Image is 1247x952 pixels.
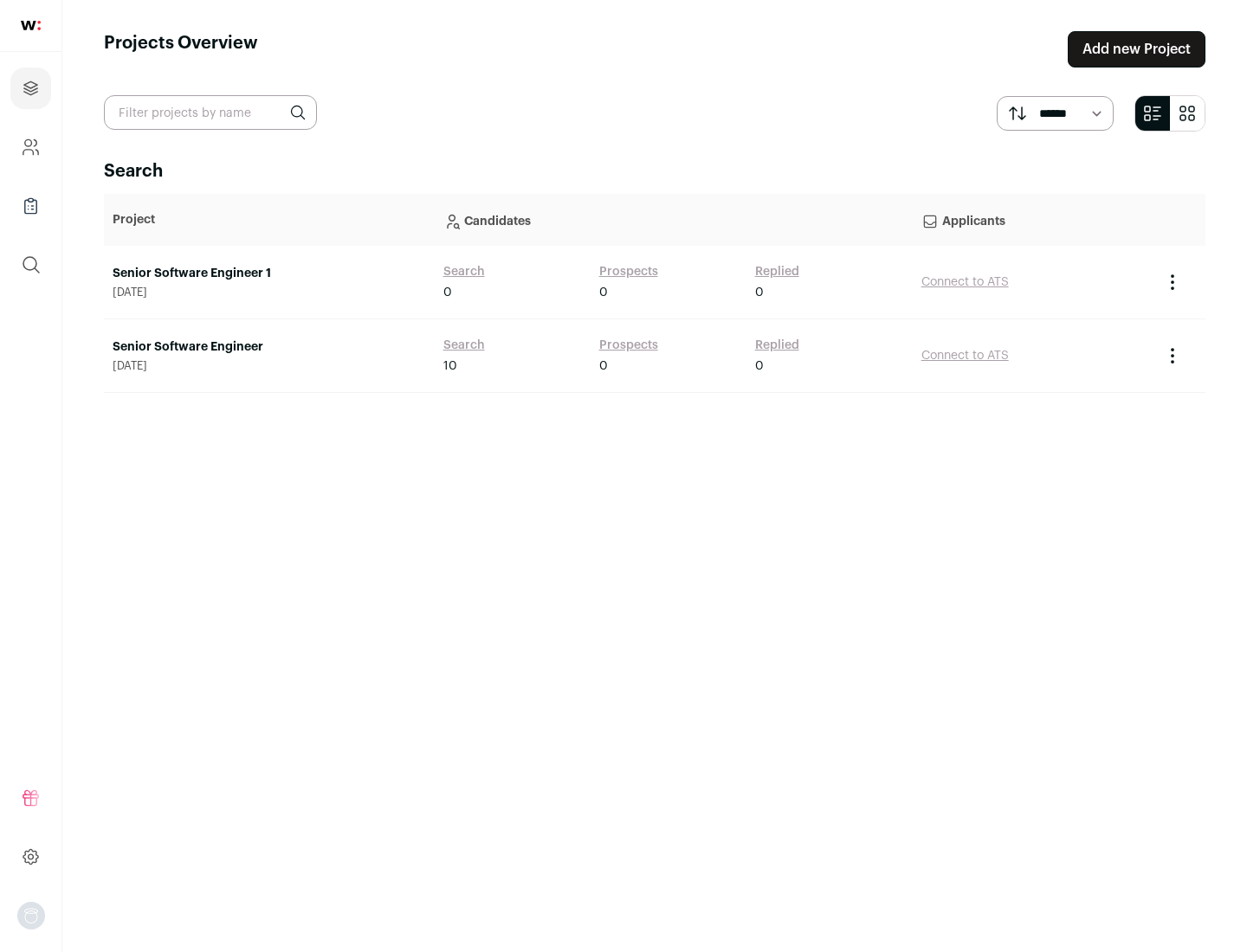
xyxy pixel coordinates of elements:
[443,263,485,280] a: Search
[113,286,426,299] span: [DATE]
[755,284,764,301] span: 0
[17,902,45,929] button: Open dropdown
[10,68,51,109] a: Projects
[443,357,457,375] span: 10
[599,337,658,354] a: Prospects
[443,284,452,301] span: 0
[1162,272,1183,293] button: Project Actions
[921,276,1009,288] a: Connect to ATS
[1162,345,1183,366] button: Project Actions
[113,338,426,356] a: Senior Software Engineer
[755,337,799,354] a: Replied
[599,357,608,375] span: 0
[104,31,258,68] h1: Projects Overview
[921,203,1145,237] p: Applicants
[1068,31,1205,68] a: Add new Project
[10,126,51,168] a: Company and ATS Settings
[21,21,41,30] img: wellfound-shorthand-0d5821cbd27db2630d0214b213865d53afaa358527fdda9d0ea32b1df1b89c2c.svg
[443,203,904,237] p: Candidates
[113,265,426,282] a: Senior Software Engineer 1
[113,211,426,228] p: Project
[104,159,1205,183] h2: Search
[921,350,1009,362] a: Connect to ATS
[104,95,317,130] input: Filter projects by name
[755,357,764,375] span: 0
[755,263,799,280] a: Replied
[113,359,426,373] span: [DATE]
[10,185,51,227] a: Company Lists
[17,902,45,929] img: nopic.png
[599,284,608,301] span: 0
[599,263,658,280] a: Prospects
[443,337,485,354] a: Search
